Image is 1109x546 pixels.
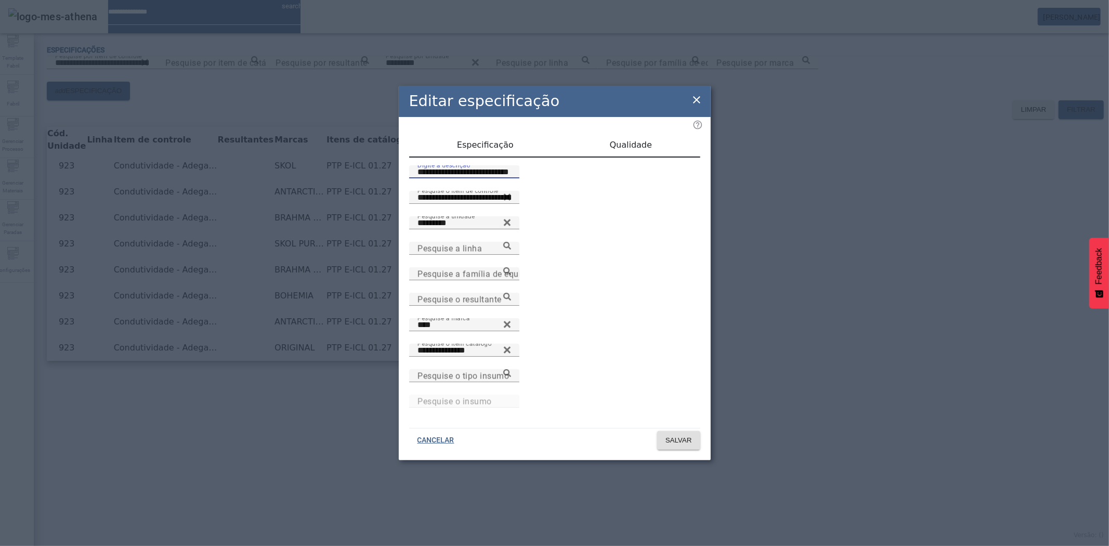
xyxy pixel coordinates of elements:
input: Number [417,191,511,204]
mat-label: Pesquise o insumo [417,396,492,406]
input: Number [417,242,511,255]
span: Feedback [1094,248,1104,284]
mat-label: Pesquise a marca [417,314,470,321]
mat-label: Pesquise a linha [417,243,482,253]
mat-label: Pesquise a unidade [417,212,475,219]
mat-label: Digite a descrição [417,161,470,168]
input: Number [417,344,511,357]
span: Qualidade [610,141,652,149]
input: Number [417,395,511,408]
button: SALVAR [657,431,700,450]
button: CANCELAR [409,431,463,450]
input: Number [417,217,511,229]
mat-label: Pesquise o tipo insumo [417,371,509,381]
input: Number [417,293,511,306]
mat-label: Pesquise o item catálogo [417,340,492,347]
mat-label: Pesquise o resultante [417,294,502,304]
span: SALVAR [666,435,692,446]
mat-label: Pesquise o item de controle [417,187,499,194]
input: Number [417,319,511,331]
button: Feedback - Mostrar pesquisa [1089,238,1109,308]
input: Number [417,268,511,280]
span: CANCELAR [417,435,454,446]
input: Number [417,370,511,382]
h2: Editar especificação [409,90,560,112]
mat-label: Pesquise a família de equipamento [417,269,556,279]
span: Especificação [457,141,514,149]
